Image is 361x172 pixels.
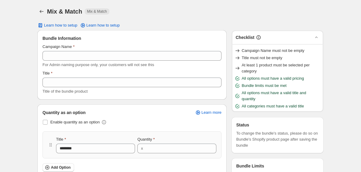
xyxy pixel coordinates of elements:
span: Add Option [51,165,71,170]
span: Title must not be empty [242,55,282,61]
span: At least 1 product must be selected per category [242,62,321,74]
h3: Bundle Limits [236,163,264,169]
label: Campaign Name [42,44,75,50]
h3: Checklist [236,34,254,40]
button: Learn how to setup [34,21,81,30]
a: Learn more [191,108,225,117]
span: Title of the bundle product [42,89,88,94]
span: Mix & Match [87,9,107,14]
span: Learn more [202,110,221,115]
span: Quantity as an option [42,110,86,116]
label: Quantity [137,136,155,142]
h3: Status [236,122,249,128]
span: To change the bundle's status, please do so on Bundle's Shopify product page after saving the bundle [236,130,319,148]
div: x [141,145,143,151]
span: Learn how to setup [44,23,77,28]
label: Title [56,136,66,142]
button: Back [37,7,46,16]
span: Campaign Name must not be empty [242,48,304,54]
span: For Admin naming purpose only, your customers will not see this [42,62,154,67]
a: Learn how to setup [76,21,124,30]
label: Title [42,70,52,76]
span: All options must have a valid pricing [242,75,304,81]
button: Add Option [42,163,74,172]
span: All categories must have a valid title [242,103,304,109]
span: Bundle Information [42,35,81,41]
span: Learn how to setup [86,23,120,28]
h1: Mix & Match [47,8,82,15]
span: Bundle limits must be met [242,83,287,89]
span: All options must have a valid title and quantity [242,90,321,102]
span: Enable quantity as an option [50,120,100,124]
